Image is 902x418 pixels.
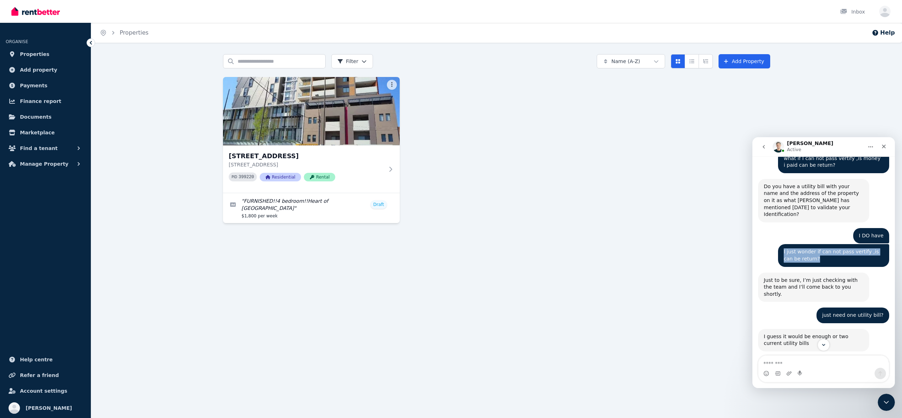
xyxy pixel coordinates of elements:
[331,54,373,68] button: Filter
[239,175,254,180] code: 399220
[878,394,895,411] iframe: Intercom live chat
[229,161,384,168] p: [STREET_ADDRESS]
[752,137,895,388] iframe: Intercom live chat
[671,54,685,68] button: Card view
[120,29,149,36] a: Properties
[304,173,335,181] span: Rental
[20,113,52,121] span: Documents
[387,80,397,90] button: More options
[20,355,53,364] span: Help centre
[91,23,157,43] nav: Breadcrumb
[20,97,61,105] span: Finance report
[26,404,72,412] span: [PERSON_NAME]
[20,144,58,153] span: Find a tenant
[20,128,55,137] span: Marketplace
[6,110,85,124] a: Documents
[20,50,50,58] span: Properties
[20,66,57,74] span: Add property
[20,387,67,395] span: Account settings
[872,29,895,37] button: Help
[597,54,665,68] button: Name (A-Z)
[685,54,699,68] button: Compact list view
[6,384,85,398] a: Account settings
[840,8,865,15] div: Inbox
[6,94,85,108] a: Finance report
[337,58,358,65] span: Filter
[20,371,59,380] span: Refer a friend
[6,39,28,44] span: ORGANISE
[11,6,60,17] img: RentBetter
[223,77,400,193] a: 450 Anzac Parade, Kingsford[STREET_ADDRESS][STREET_ADDRESS]PID 399220ResidentialRental
[6,47,85,61] a: Properties
[223,193,400,223] a: Edit listing: FURNISHED!!4 bedroom!!Heart of Kingsford
[671,54,713,68] div: View options
[6,368,85,382] a: Refer a friend
[699,54,713,68] button: Expanded list view
[6,157,85,171] button: Manage Property
[6,352,85,367] a: Help centre
[20,160,68,168] span: Manage Property
[229,151,384,161] h3: [STREET_ADDRESS]
[232,175,237,179] small: PID
[6,125,85,140] a: Marketplace
[20,81,47,90] span: Payments
[260,173,301,181] span: Residential
[6,141,85,155] button: Find a tenant
[6,78,85,93] a: Payments
[719,54,770,68] a: Add Property
[611,58,640,65] span: Name (A-Z)
[6,63,85,77] a: Add property
[223,77,400,145] img: 450 Anzac Parade, Kingsford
